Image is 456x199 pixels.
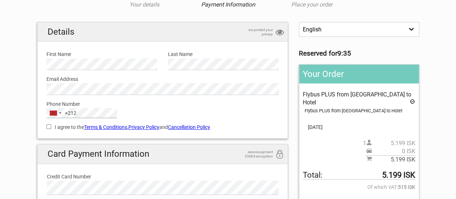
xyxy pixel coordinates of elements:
[65,109,76,117] div: +212
[128,124,159,130] a: Privacy Policy
[303,183,415,191] span: Of which VAT:
[382,171,415,179] strong: 5.199 ISK
[47,108,76,118] button: Selected country
[168,124,210,130] a: Cancellation Policy
[303,91,411,106] span: Flybus PLUS from [GEOGRAPHIC_DATA] to Hotel
[366,155,415,164] span: Subtotal
[299,65,419,83] h2: Your Order
[237,150,273,159] span: secure payment 256bit encryption
[366,147,415,155] span: Pickup price
[47,100,279,108] label: Phone Number
[47,123,279,131] label: I agree to the , and
[37,22,288,42] h2: Details
[84,124,127,130] a: Terms & Conditions
[372,147,415,155] span: 0 ISK
[303,171,415,179] span: Total to be paid
[186,1,270,9] p: Payment Information
[47,75,279,83] label: Email Address
[337,49,351,57] strong: 9:35
[47,173,279,181] label: Credit Card Number
[372,139,415,147] span: 5.199 ISK
[305,107,415,115] div: Flybus PLUS from [GEOGRAPHIC_DATA] to Hotel
[275,150,284,160] i: 256bit encryption
[270,1,354,9] p: Place your order
[303,123,415,131] span: [DATE]
[102,1,186,9] p: Your details
[168,50,279,58] label: Last Name
[363,139,415,147] span: 1 person(s)
[47,50,157,58] label: First Name
[237,28,273,36] span: we protect your privacy
[372,156,415,164] span: 5.199 ISK
[37,144,288,164] h2: Card Payment Information
[398,183,415,191] strong: 515 ISK
[275,28,284,38] i: privacy protection
[299,49,419,57] h3: Reserved for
